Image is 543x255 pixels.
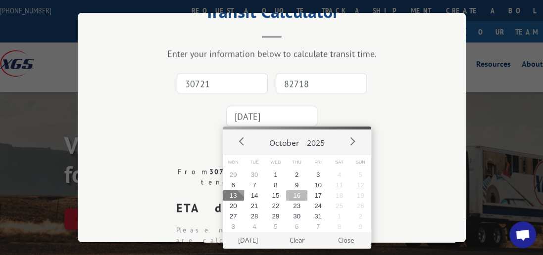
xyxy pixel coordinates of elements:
[307,170,329,180] button: 3
[168,167,375,187] div: From to . Based on a tender date of
[303,129,329,152] button: 2025
[329,155,350,170] span: Sat
[177,73,268,94] input: Origin Zip
[509,221,536,248] div: Open chat
[307,190,329,201] button: 17
[244,170,265,180] button: 30
[223,221,244,232] button: 3
[286,221,307,232] button: 6
[286,190,307,201] button: 16
[350,155,371,170] span: Sun
[286,170,307,180] button: 2
[265,170,286,180] button: 1
[350,211,371,221] button: 2
[307,155,329,170] span: Fri
[176,199,375,217] div: ETA date is
[345,134,359,149] button: Next
[350,170,371,180] button: 5
[350,190,371,201] button: 19
[307,221,329,232] button: 7
[244,180,265,190] button: 7
[329,180,350,190] button: 11
[286,211,307,221] button: 30
[329,190,350,201] button: 18
[350,201,371,211] button: 26
[223,232,272,249] button: [DATE]
[329,221,350,232] button: 8
[244,190,265,201] button: 14
[265,155,286,170] span: Wed
[307,201,329,211] button: 24
[265,221,286,232] button: 5
[223,190,244,201] button: 13
[223,155,244,170] span: Mon
[286,180,307,190] button: 9
[350,221,371,232] button: 9
[276,73,367,94] input: Dest. Zip
[265,211,286,221] button: 29
[286,201,307,211] button: 23
[209,167,237,176] strong: 30721
[226,106,317,127] input: Tender Date
[265,129,303,152] button: October
[127,4,416,23] h2: Transit Calculator
[286,155,307,170] span: Thu
[307,180,329,190] button: 10
[223,180,244,190] button: 6
[127,48,416,59] div: Enter your information below to calculate transit time.
[244,201,265,211] button: 21
[350,180,371,190] button: 12
[272,232,321,249] button: Clear
[265,180,286,190] button: 8
[265,201,286,211] button: 22
[244,221,265,232] button: 4
[329,211,350,221] button: 1
[223,170,244,180] button: 29
[329,170,350,180] button: 4
[244,155,265,170] span: Tue
[223,211,244,221] button: 27
[265,190,286,201] button: 15
[244,211,265,221] button: 28
[235,134,249,149] button: Prev
[321,232,370,249] button: Close
[307,211,329,221] button: 31
[223,201,244,211] button: 20
[329,201,350,211] button: 25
